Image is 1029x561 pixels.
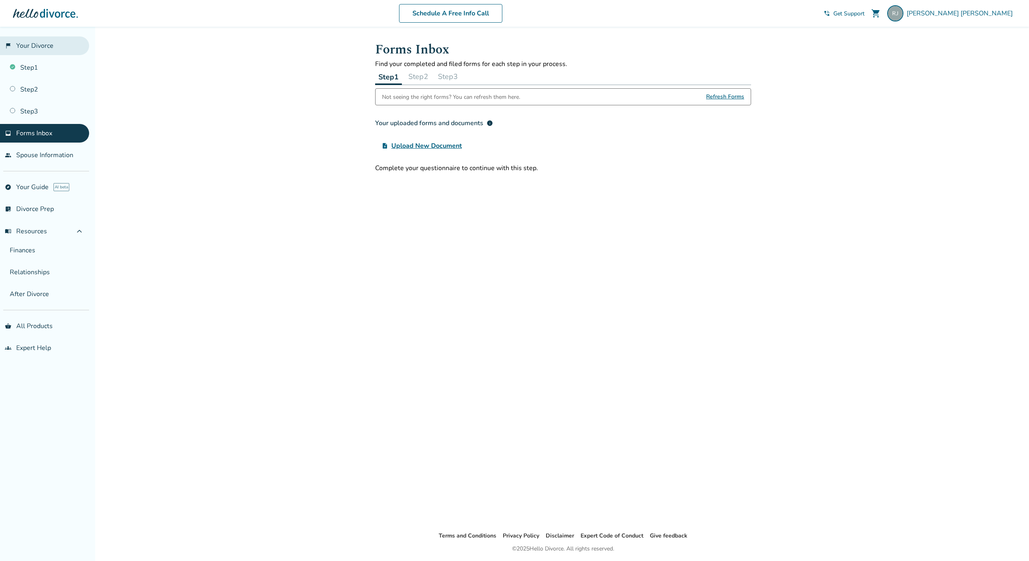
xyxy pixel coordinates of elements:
[5,152,11,158] span: people
[650,531,687,541] li: Give feedback
[5,43,11,49] span: flag_2
[5,227,47,236] span: Resources
[5,323,11,329] span: shopping_basket
[382,89,520,105] div: Not seeing the right forms? You can refresh them here.
[887,5,903,21] img: becky.johnson2@q2.com
[907,9,1016,18] span: [PERSON_NAME] [PERSON_NAME]
[382,143,388,149] span: upload_file
[5,206,11,212] span: list_alt_check
[375,68,402,85] button: Step1
[512,544,614,554] div: © 2025 Hello Divorce. All rights reserved.
[824,10,865,17] a: phone_in_talkGet Support
[435,68,461,85] button: Step3
[16,129,52,138] span: Forms Inbox
[871,9,881,18] span: shopping_cart
[375,40,751,60] h1: Forms Inbox
[391,141,462,151] span: Upload New Document
[5,228,11,235] span: menu_book
[487,120,493,126] span: info
[439,532,496,540] a: Terms and Conditions
[546,531,574,541] li: Disclaimer
[824,10,830,17] span: phone_in_talk
[5,130,11,137] span: inbox
[581,532,643,540] a: Expert Code of Conduct
[5,184,11,190] span: explore
[503,532,539,540] a: Privacy Policy
[75,226,84,236] span: expand_less
[375,118,493,128] div: Your uploaded forms and documents
[5,345,11,351] span: groups
[988,522,1029,561] iframe: Chat Widget
[375,164,751,173] div: Complete your questionnaire to continue with this step.
[399,4,502,23] a: Schedule A Free Info Call
[405,68,431,85] button: Step2
[706,89,744,105] span: Refresh Forms
[375,60,751,68] p: Find your completed and filed forms for each step in your process.
[833,10,865,17] span: Get Support
[53,183,69,191] span: AI beta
